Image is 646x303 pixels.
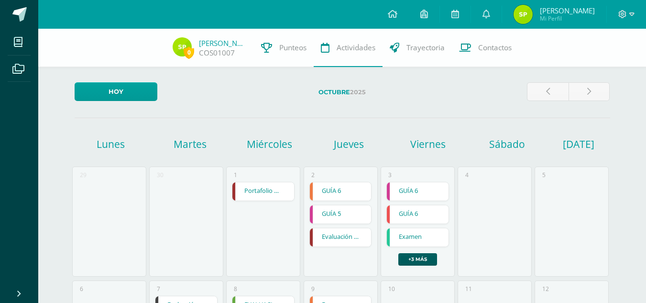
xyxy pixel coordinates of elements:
a: Portafolio y actividades varias [232,182,294,201]
span: Actividades [337,43,375,53]
a: GUÍA 6 [387,182,449,201]
a: GUÍA 6 [387,205,449,224]
div: Evaluación Música | Tarea [309,228,372,247]
a: Trayectoria [383,29,452,67]
a: COS01007 [199,48,235,58]
div: 11 [465,285,472,293]
div: GUÍA 6 | Tarea [386,182,449,201]
div: GUÍA 6 | Tarea [309,182,372,201]
h1: Jueves [310,137,387,151]
div: 12 [542,285,549,293]
span: [PERSON_NAME] [540,6,595,15]
h1: Martes [152,137,229,151]
div: 2 [311,171,315,179]
a: +3 más [398,253,437,266]
h1: [DATE] [563,137,575,151]
a: Evaluación Música [310,228,372,247]
div: Portafolio y actividades varias | Tarea [232,182,295,201]
strong: Octubre [318,89,350,96]
div: 3 [388,171,392,179]
div: 9 [311,285,315,293]
h1: Sábado [469,137,546,151]
div: 10 [388,285,395,293]
a: GUÍA 5 [310,205,372,224]
label: 2025 [165,82,519,102]
div: 4 [465,171,469,179]
a: GUÍA 6 [310,182,372,201]
img: 7721adb16757ec1c50571a5cca833627.png [173,37,192,56]
div: 5 [542,171,546,179]
a: Hoy [75,82,157,101]
a: Actividades [314,29,383,67]
div: 30 [157,171,164,179]
a: [PERSON_NAME] [199,38,247,48]
h1: Viernes [390,137,466,151]
span: Contactos [478,43,512,53]
a: Examen [387,228,449,247]
div: 1 [234,171,237,179]
h1: Miércoles [231,137,307,151]
h1: Lunes [73,137,149,151]
a: Punteos [254,29,314,67]
span: Punteos [279,43,307,53]
div: GUÍA 5 | Tarea [309,205,372,224]
div: GUÍA 6 | Tarea [386,205,449,224]
div: 6 [80,285,83,293]
div: 8 [234,285,237,293]
a: Contactos [452,29,519,67]
span: 0 [184,46,194,58]
img: 7721adb16757ec1c50571a5cca833627.png [514,5,533,24]
span: Mi Perfil [540,14,595,22]
div: 7 [157,285,160,293]
div: Examen | Tarea [386,228,449,247]
span: Trayectoria [406,43,445,53]
div: 29 [80,171,87,179]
